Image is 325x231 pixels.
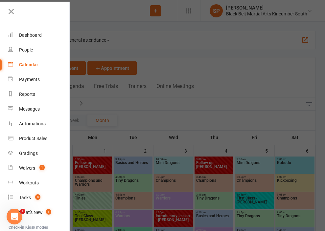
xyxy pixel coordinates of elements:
[8,161,70,176] a: Waivers 1
[39,165,45,170] span: 1
[19,62,38,67] div: Calendar
[7,209,22,224] iframe: Intercom live chat
[19,165,35,171] div: Waivers
[8,131,70,146] a: Product Sales
[8,72,70,87] a: Payments
[19,77,40,82] div: Payments
[8,102,70,116] a: Messages
[8,116,70,131] a: Automations
[19,121,46,126] div: Automations
[19,136,47,141] div: Product Sales
[8,43,70,57] a: People
[8,87,70,102] a: Reports
[8,57,70,72] a: Calendar
[19,47,33,52] div: People
[19,195,31,200] div: Tasks
[19,210,43,215] div: What's New
[8,176,70,190] a: Workouts
[19,92,35,97] div: Reports
[8,205,70,220] a: What's New1
[8,190,70,205] a: Tasks 8
[19,32,42,38] div: Dashboard
[8,28,70,43] a: Dashboard
[19,106,40,112] div: Messages
[8,146,70,161] a: Gradings
[20,209,25,214] span: 1
[46,209,51,215] span: 1
[35,194,40,200] span: 8
[19,180,39,185] div: Workouts
[19,151,38,156] div: Gradings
